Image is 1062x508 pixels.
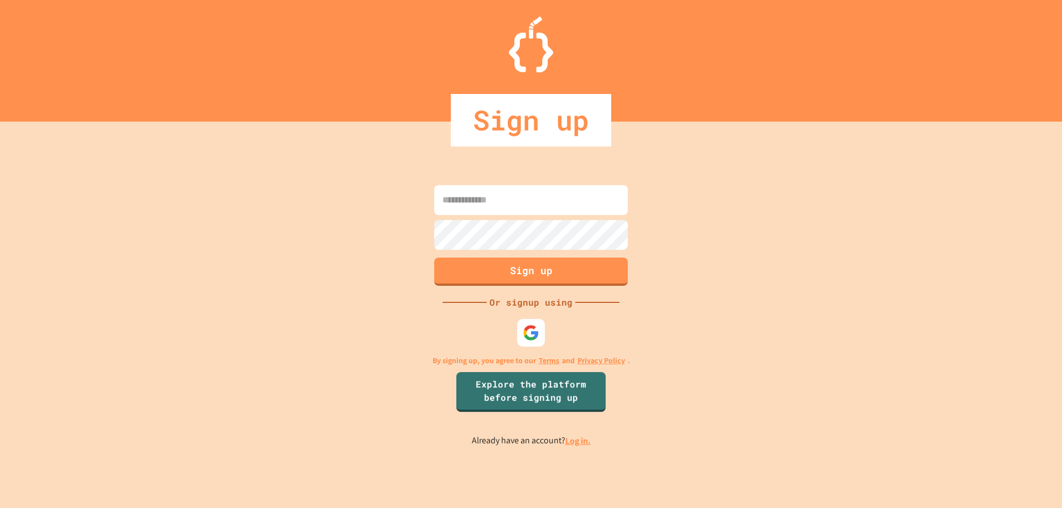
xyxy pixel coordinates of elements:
[487,296,575,309] div: Or signup using
[509,17,553,72] img: Logo.svg
[565,435,591,447] a: Log in.
[577,355,625,366] a: Privacy Policy
[523,324,539,341] img: google-icon.svg
[433,355,630,366] p: By signing up, you agree to our and .
[539,355,559,366] a: Terms
[456,372,606,412] a: Explore the platform before signing up
[472,434,591,448] p: Already have an account?
[434,258,628,286] button: Sign up
[451,94,611,146] div: Sign up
